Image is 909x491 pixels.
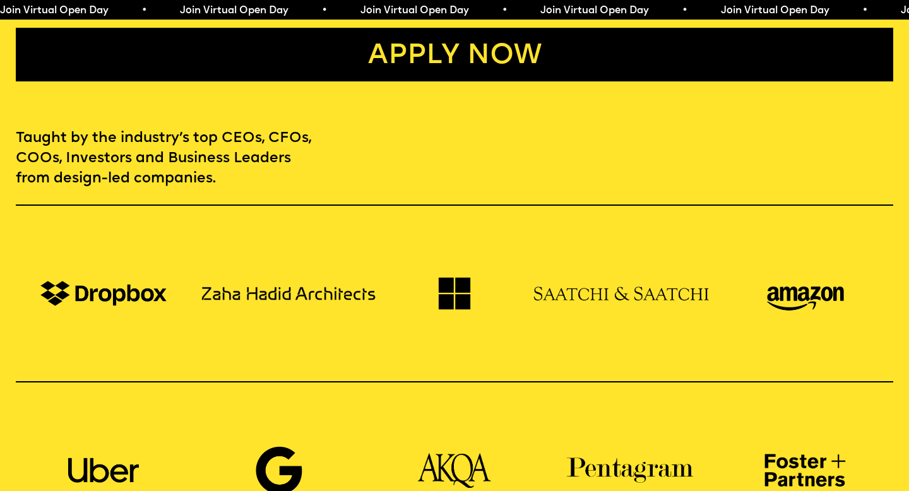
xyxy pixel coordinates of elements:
[16,129,316,189] p: Taught by the industry’s top CEOs, CFOs, COOs, Investors and Business Leaders from design-led com...
[140,6,146,16] span: •
[681,6,687,16] span: •
[321,6,326,16] span: •
[16,28,893,82] a: Apply now
[861,6,867,16] span: •
[501,6,506,16] span: •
